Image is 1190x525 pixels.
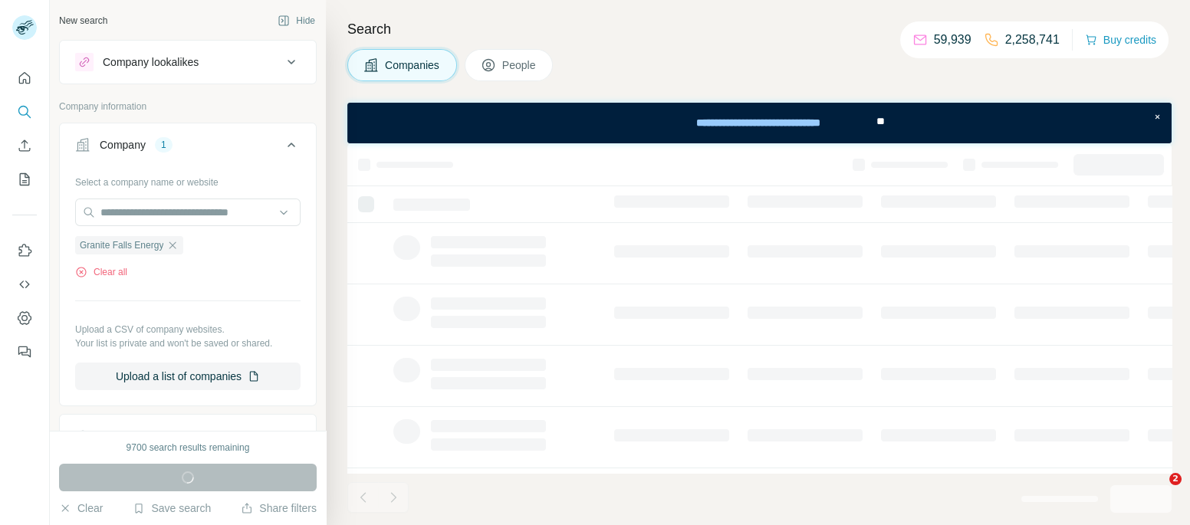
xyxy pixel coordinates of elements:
[100,428,138,444] div: Industry
[127,441,250,454] div: 9700 search results remaining
[103,54,199,70] div: Company lookalikes
[12,338,37,366] button: Feedback
[75,363,301,390] button: Upload a list of companies
[75,169,301,189] div: Select a company name or website
[12,304,37,332] button: Dashboard
[347,103,1172,143] iframe: Banner
[12,237,37,264] button: Use Surfe on LinkedIn
[80,238,163,252] span: Granite Falls Energy
[59,14,107,28] div: New search
[59,500,103,516] button: Clear
[60,44,316,80] button: Company lookalikes
[12,64,37,92] button: Quick start
[12,132,37,159] button: Enrich CSV
[12,271,37,298] button: Use Surfe API
[155,138,173,152] div: 1
[12,98,37,126] button: Search
[1085,29,1156,51] button: Buy credits
[267,9,326,32] button: Hide
[1169,473,1182,485] span: 2
[934,31,971,49] p: 59,939
[502,57,537,73] span: People
[347,18,1172,40] h4: Search
[75,336,301,350] p: Your list is private and won't be saved or shared.
[1138,473,1175,510] iframe: Intercom live chat
[1005,31,1060,49] p: 2,258,741
[60,418,316,454] button: Industry
[100,137,146,153] div: Company
[241,500,317,516] button: Share filters
[59,100,317,113] p: Company information
[75,323,301,336] p: Upload a CSV of company websites.
[60,126,316,169] button: Company1
[385,57,441,73] span: Companies
[12,166,37,193] button: My lists
[75,265,127,279] button: Clear all
[133,500,211,516] button: Save search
